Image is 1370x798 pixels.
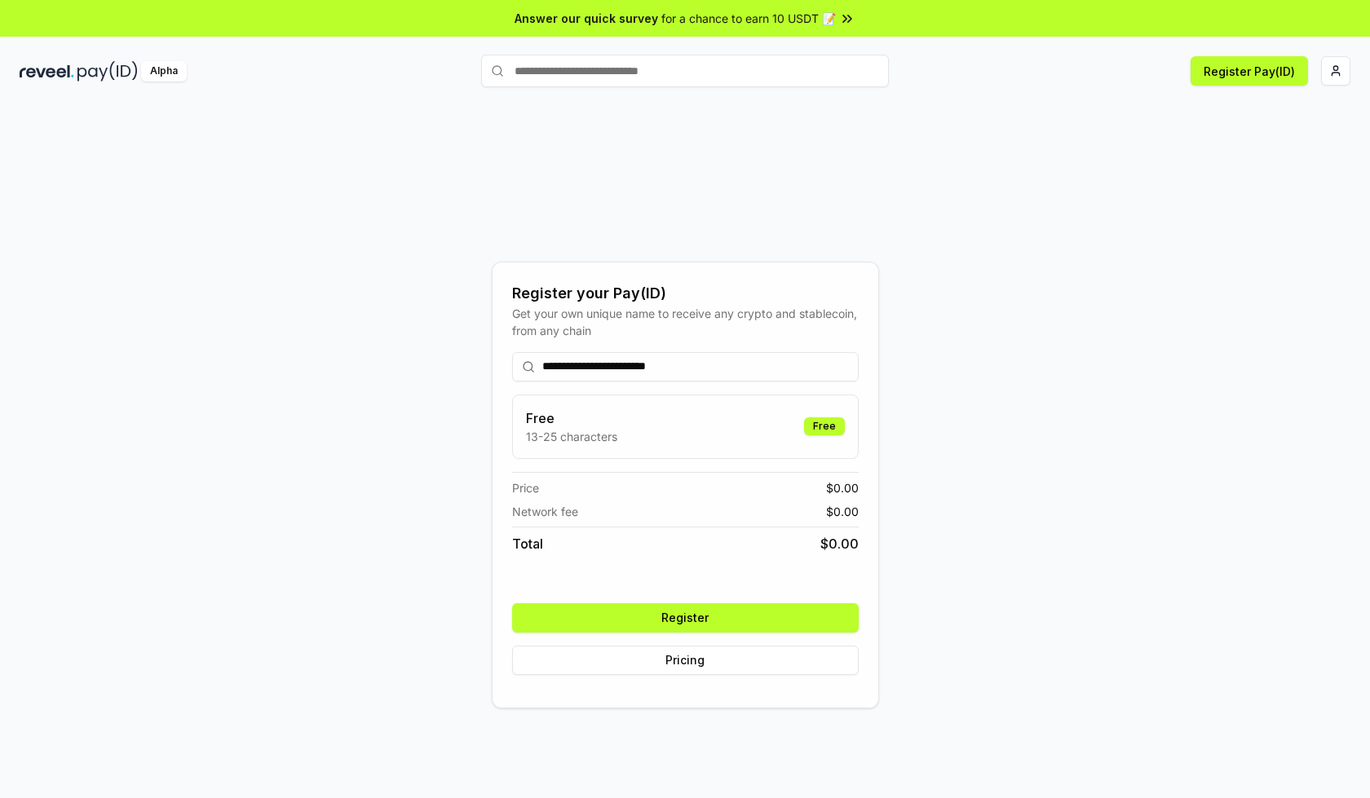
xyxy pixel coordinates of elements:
span: for a chance to earn 10 USDT 📝 [661,10,836,27]
img: pay_id [77,61,138,82]
span: $ 0.00 [826,479,859,496]
span: Network fee [512,503,578,520]
span: Answer our quick survey [515,10,658,27]
span: $ 0.00 [820,534,859,553]
span: $ 0.00 [826,503,859,520]
button: Pricing [512,646,859,675]
p: 13-25 characters [526,428,617,445]
div: Free [804,417,845,435]
span: Total [512,534,543,553]
button: Register [512,603,859,633]
button: Register Pay(ID) [1191,56,1308,86]
div: Get your own unique name to receive any crypto and stablecoin, from any chain [512,305,859,339]
span: Price [512,479,539,496]
h3: Free [526,408,617,428]
img: reveel_dark [20,61,74,82]
div: Alpha [141,61,187,82]
div: Register your Pay(ID) [512,282,859,305]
